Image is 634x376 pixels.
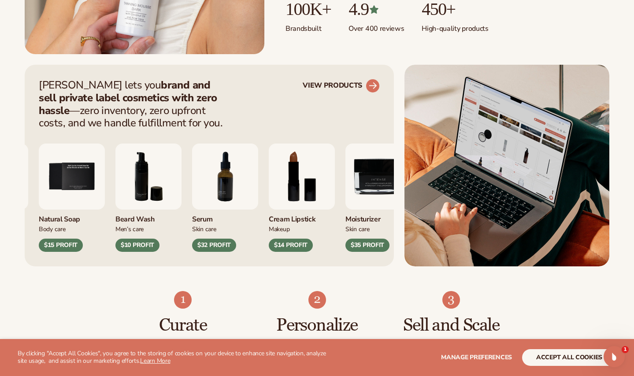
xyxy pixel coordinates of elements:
img: Shopify Image 4 [174,291,192,309]
p: [PERSON_NAME] lets you —zero inventory, zero upfront costs, and we handle fulfillment for you. [39,79,228,129]
div: $14 PROFIT [269,239,313,252]
p: Pick from 450+ products to build your perfect collection. [133,339,233,356]
a: VIEW PRODUCTS [303,79,380,93]
img: Collagen and retinol serum. [192,144,258,210]
div: 8 / 9 [269,144,335,252]
button: Manage preferences [441,349,512,366]
p: Over 400 reviews [349,19,404,33]
a: Learn More [140,357,170,365]
div: Skin Care [345,224,412,233]
iframe: Intercom live chat [604,346,625,367]
div: Serum [192,210,258,224]
div: 7 / 9 [192,144,258,252]
p: High-quality products [422,19,488,33]
p: By clicking "Accept All Cookies", you agree to the storing of cookies on your device to enhance s... [18,350,331,365]
p: Preview the products [267,339,367,347]
div: Natural Soap [39,210,105,224]
button: accept all cookies [522,349,616,366]
div: Skin Care [192,224,258,233]
img: Shopify Image 2 [404,65,609,266]
div: $32 PROFIT [192,239,236,252]
div: 6 / 9 [115,144,182,252]
img: Moisturizer. [345,144,412,210]
div: $15 PROFIT [39,239,83,252]
h3: Curate [133,316,233,335]
img: Nature bar of soap. [39,144,105,210]
span: Manage preferences [441,353,512,361]
h3: Personalize [267,316,367,335]
div: Moisturizer [345,210,412,224]
div: $10 PROFIT [115,239,159,252]
div: Makeup [269,224,335,233]
p: You start selling and we'll [402,339,501,347]
p: Brands built [285,19,331,33]
strong: brand and sell private label cosmetics with zero hassle [39,78,217,118]
h3: Sell and Scale [402,316,501,335]
img: Shopify Image 6 [442,291,460,309]
div: 9 / 9 [345,144,412,252]
div: 5 / 9 [39,144,105,252]
img: Shopify Image 5 [308,291,326,309]
img: Foaming beard wash. [115,144,182,210]
div: Beard Wash [115,210,182,224]
div: Men’s Care [115,224,182,233]
span: 1 [622,346,629,353]
div: $35 PROFIT [345,239,389,252]
img: Luxury cream lipstick. [269,144,335,210]
div: Body Care [39,224,105,233]
div: Cream Lipstick [269,210,335,224]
